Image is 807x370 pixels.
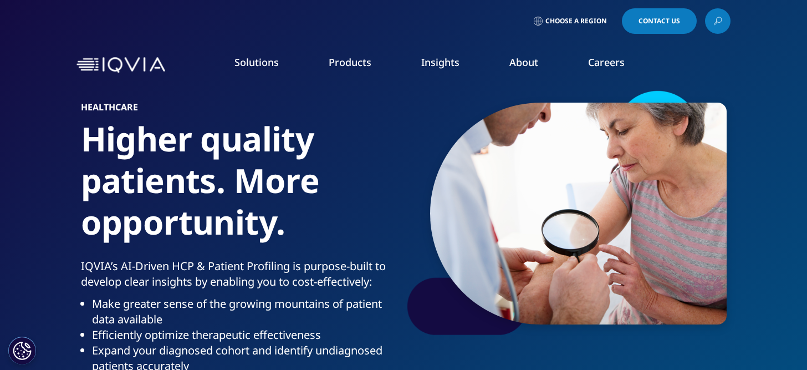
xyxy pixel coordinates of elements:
[81,103,400,118] h6: HEALTHCARE
[639,18,680,24] span: Contact Us
[81,259,400,296] p: IQVIA’s AI-Driven HCP & Patient Profiling is purpose-built to develop clear insights by enabling ...
[421,55,459,69] a: Insights
[234,55,279,69] a: Solutions
[329,55,371,69] a: Products
[622,8,697,34] a: Contact Us
[170,39,731,91] nav: Primary
[545,17,607,26] span: Choose a Region
[8,337,36,364] button: Cookies Settings
[92,296,400,327] li: Make greater sense of the growing mountains of patient data available
[588,55,625,69] a: Careers
[76,57,165,73] img: IQVIA Healthcare Information Technology and Pharma Clinical Research Company
[92,327,400,343] li: Efficiently optimize therapeutic effectiveness
[430,103,727,325] img: 1154dermatology-symptomatology-elderly-person.png
[509,55,538,69] a: About
[81,118,400,259] h1: Higher quality patients. More opportunity.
